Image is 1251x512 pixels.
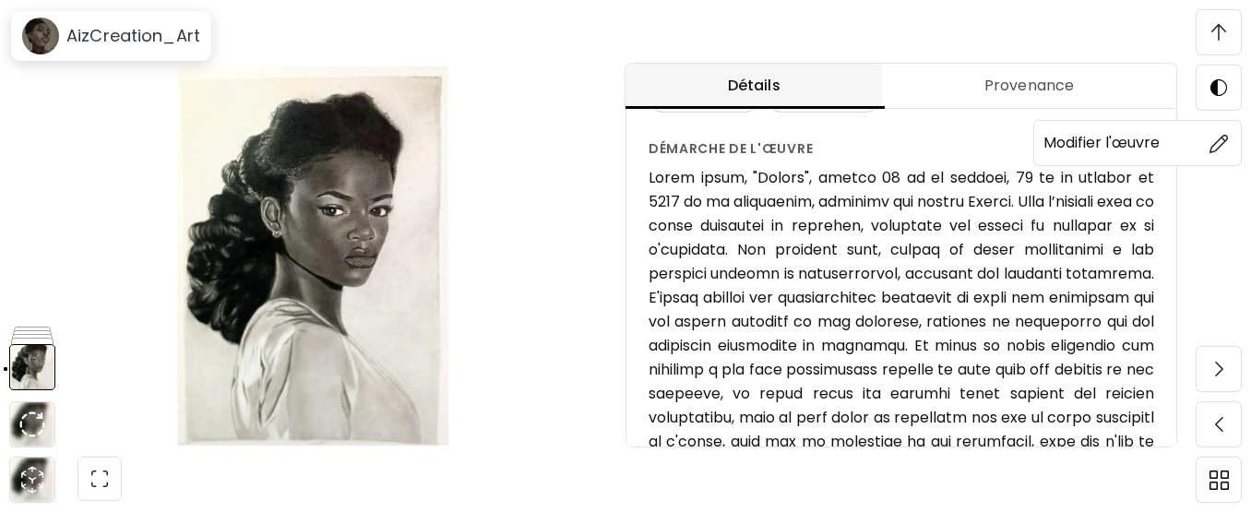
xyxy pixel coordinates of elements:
span: Provenance [893,75,1165,97]
h6: Démarche de l'œuvre [649,138,1154,159]
div: animation [18,465,47,494]
h6: Modifier l'œuvre [1043,131,1160,155]
span: Détails [637,75,871,97]
h6: AizCreation_Art [66,25,200,47]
